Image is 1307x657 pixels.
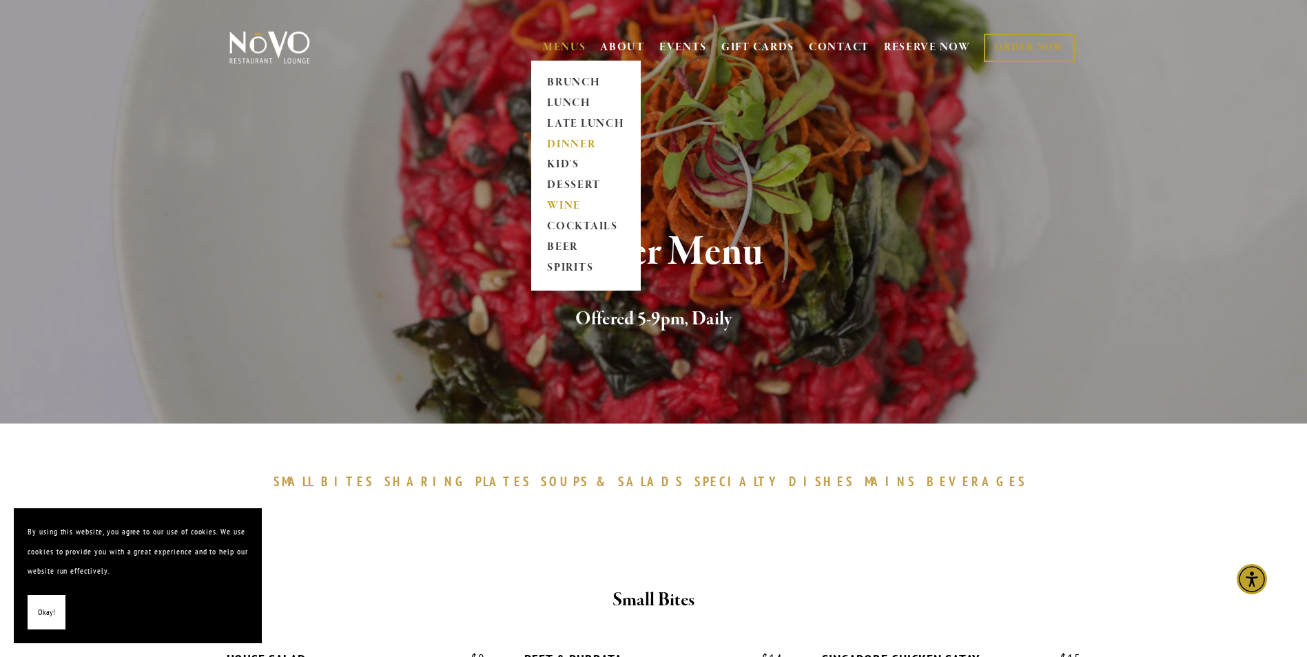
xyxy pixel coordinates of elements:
[613,588,694,612] strong: Small Bites
[543,114,629,134] a: LATE LUNCH
[321,473,374,490] span: BITES
[884,34,971,61] a: RESERVE NOW
[618,473,684,490] span: SALADS
[1237,564,1267,594] div: Accessibility Menu
[541,473,589,490] span: SOUPS
[274,473,382,490] a: SMALLBITES
[927,473,1027,490] span: BEVERAGES
[694,473,861,490] a: SPECIALTYDISHES
[984,34,1074,62] a: ORDER NOW
[543,176,629,196] a: DESSERT
[865,473,923,490] a: MAINS
[596,473,611,490] span: &
[38,603,55,623] span: Okay!
[543,217,629,238] a: COCKTAILS
[543,72,629,93] a: BRUNCH
[274,473,315,490] span: SMALL
[865,473,916,490] span: MAINS
[694,473,783,490] span: SPECIALTY
[252,305,1056,334] h2: Offered 5-9pm, Daily
[659,41,707,54] a: EVENTS
[543,93,629,114] a: LUNCH
[227,30,313,65] img: Novo Restaurant &amp; Lounge
[543,134,629,155] a: DINNER
[28,595,65,630] button: Okay!
[543,155,629,176] a: KID'S
[28,522,248,581] p: By using this website, you agree to our use of cookies. We use cookies to provide you with a grea...
[789,473,854,490] span: DISHES
[543,196,629,217] a: WINE
[600,41,645,54] a: ABOUT
[384,473,469,490] span: SHARING
[541,473,690,490] a: SOUPS&SALADS
[543,238,629,258] a: BEER
[927,473,1034,490] a: BEVERAGES
[384,473,537,490] a: SHARINGPLATES
[475,473,531,490] span: PLATES
[543,41,586,54] a: MENUS
[252,230,1056,275] h1: Dinner Menu
[809,34,869,61] a: CONTACT
[721,34,794,61] a: GIFT CARDS
[14,508,262,643] section: Cookie banner
[543,258,629,279] a: SPIRITS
